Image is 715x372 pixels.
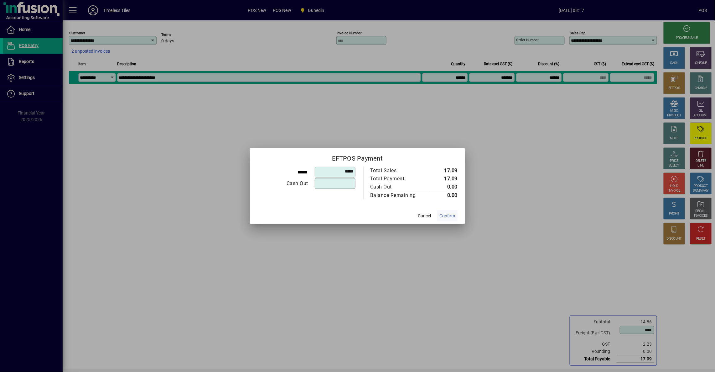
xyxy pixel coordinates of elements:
[370,183,423,191] div: Cash Out
[429,167,458,175] td: 17.09
[418,213,431,219] span: Cancel
[429,175,458,183] td: 17.09
[370,192,423,199] div: Balance Remaining
[258,180,308,187] div: Cash Out
[437,210,458,221] button: Confirm
[439,213,455,219] span: Confirm
[370,167,429,175] td: Total Sales
[429,191,458,200] td: 0.00
[429,183,458,191] td: 0.00
[250,148,465,166] h2: EFTPOS Payment
[370,175,429,183] td: Total Payment
[414,210,434,221] button: Cancel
